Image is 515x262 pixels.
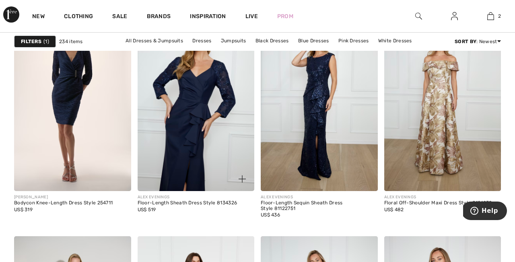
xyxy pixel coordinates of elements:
a: [PERSON_NAME] Dresses [270,46,338,56]
div: [PERSON_NAME] [14,194,113,200]
a: Sale [112,13,127,21]
span: US$ 519 [138,207,156,212]
div: ALEX EVENINGS [138,194,237,200]
a: [PERSON_NAME] Dresses [200,46,268,56]
img: Floral Off-Shoulder Maxi Dress Style 8181232. Taupe [384,15,501,191]
div: ALEX EVENINGS [384,194,492,200]
a: Blue Dresses [294,35,333,46]
strong: Filters [21,38,41,45]
iframe: Opens a widget where you can find more information [463,202,507,222]
a: Live [245,12,258,21]
img: Floor-Length Sequin Sheath Dress Style 81122751. Navy [261,15,378,191]
a: Prom [277,12,293,21]
img: search the website [415,11,422,21]
span: 2 [498,12,501,20]
img: plus_v2.svg [239,175,246,183]
a: 2 [473,11,508,21]
a: Sign In [445,11,464,21]
div: Floor-Length Sequin Sheath Dress Style 81122751 [261,200,378,212]
img: 1ère Avenue [3,6,19,23]
a: New [32,13,45,21]
a: Jumpsuits [217,35,250,46]
span: Inspiration [190,13,226,21]
div: Floral Off-Shoulder Maxi Dress Style 8181232 [384,200,492,206]
a: Brands [147,13,171,21]
span: 1 [43,38,49,45]
span: US$ 482 [384,207,404,212]
a: Floor-Length Sheath Dress Style 8134326. Navy [138,15,255,191]
span: US$ 319 [14,207,33,212]
img: My Info [451,11,458,21]
a: Black Dresses [251,35,293,46]
div: ALEX EVENINGS [261,194,378,200]
a: All Dresses & Jumpsuits [122,35,187,46]
strong: Sort By [455,39,476,44]
div: : Newest [455,38,501,45]
span: US$ 436 [261,212,280,218]
span: 234 items [59,38,83,45]
a: Clothing [64,13,93,21]
img: My Bag [487,11,494,21]
div: Bodycon Knee-Length Dress Style 254711 [14,200,113,206]
div: Floor-Length Sheath Dress Style 8134326 [138,200,237,206]
a: Pink Dresses [334,35,373,46]
img: Bodycon Knee-Length Dress Style 254711. Midnight Blue [14,15,131,191]
a: White Dresses [374,35,416,46]
a: Dresses [188,35,215,46]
